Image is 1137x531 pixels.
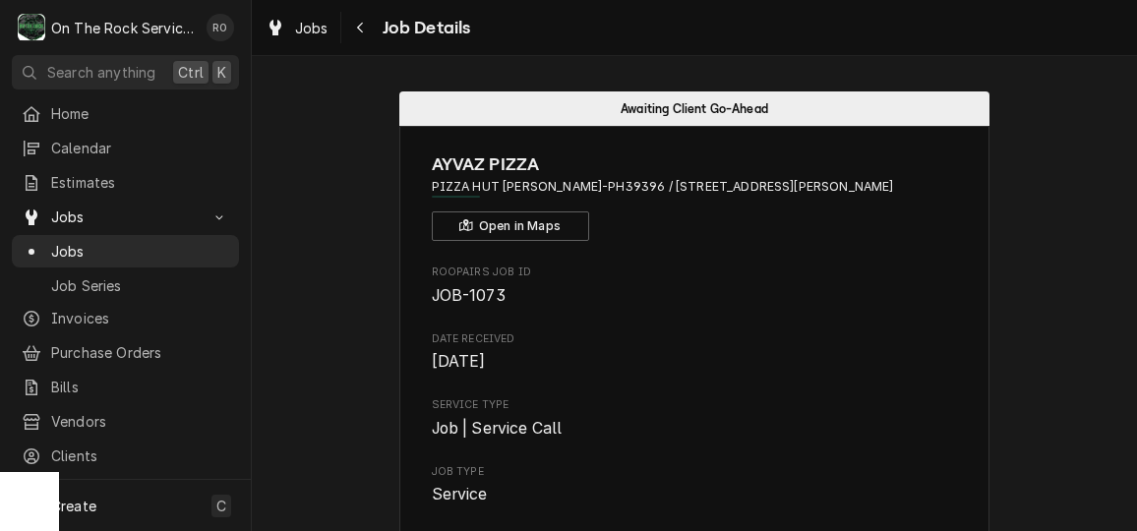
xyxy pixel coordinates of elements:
[432,286,506,305] span: JOB-1073
[258,12,336,44] a: Jobs
[12,474,239,506] a: Go to Pricebook
[432,151,958,178] span: Name
[432,211,589,241] button: Open in Maps
[432,265,958,307] div: Roopairs Job ID
[12,55,239,89] button: Search anythingCtrlK
[51,498,96,514] span: Create
[399,91,989,126] div: Status
[432,483,958,506] span: Job Type
[217,62,226,83] span: K
[432,265,958,280] span: Roopairs Job ID
[432,397,958,413] span: Service Type
[432,352,486,371] span: [DATE]
[12,302,239,334] a: Invoices
[207,14,234,41] div: Rich Ortega's Avatar
[51,172,229,193] span: Estimates
[432,178,958,196] span: Address
[51,377,229,397] span: Bills
[216,496,226,516] span: C
[12,405,239,438] a: Vendors
[207,14,234,41] div: RO
[432,331,958,347] span: Date Received
[295,18,329,38] span: Jobs
[12,132,239,164] a: Calendar
[51,445,229,466] span: Clients
[432,417,958,441] span: Service Type
[12,371,239,403] a: Bills
[432,350,958,374] span: Date Received
[432,397,958,440] div: Service Type
[432,419,563,438] span: Job | Service Call
[47,62,155,83] span: Search anything
[51,206,200,227] span: Jobs
[12,201,239,233] a: Go to Jobs
[12,166,239,199] a: Estimates
[432,284,958,308] span: Roopairs Job ID
[51,241,229,262] span: Jobs
[345,12,377,43] button: Navigate back
[432,464,958,506] div: Job Type
[178,62,204,83] span: Ctrl
[377,15,471,41] span: Job Details
[432,485,488,503] span: Service
[51,342,229,363] span: Purchase Orders
[12,440,239,472] a: Clients
[18,14,45,41] div: O
[12,97,239,130] a: Home
[432,331,958,374] div: Date Received
[51,308,229,328] span: Invoices
[12,235,239,267] a: Jobs
[51,275,229,296] span: Job Series
[18,14,45,41] div: On The Rock Services's Avatar
[432,464,958,480] span: Job Type
[51,138,229,158] span: Calendar
[621,102,768,115] span: Awaiting Client Go-Ahead
[51,18,196,38] div: On The Rock Services
[12,336,239,369] a: Purchase Orders
[51,411,229,432] span: Vendors
[432,151,958,241] div: Client Information
[51,103,229,124] span: Home
[12,269,239,302] a: Job Series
